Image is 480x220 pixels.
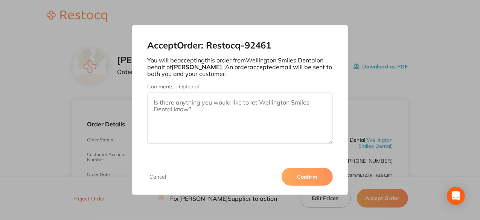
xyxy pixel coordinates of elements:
p: You will be accepting this order from Wellington Smiles Dental on behalf of . An order accepted e... [147,57,333,77]
label: Comments - Optional [147,83,333,90]
h2: Accept Order: Restocq- 92461 [147,40,333,51]
button: Cancel [147,173,168,180]
b: [PERSON_NAME] [172,63,222,71]
div: Open Intercom Messenger [447,187,465,205]
button: Confirm [282,168,333,186]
